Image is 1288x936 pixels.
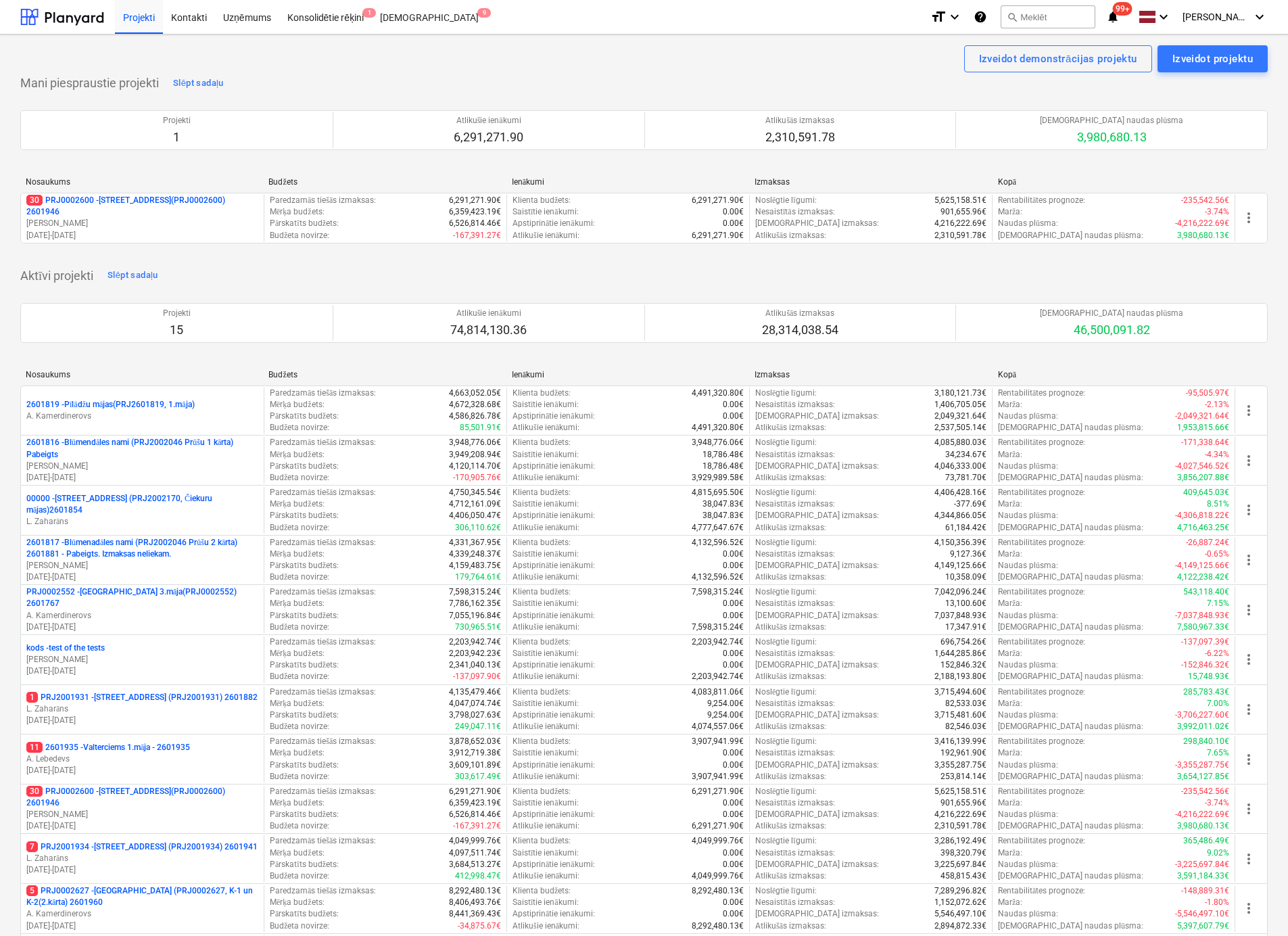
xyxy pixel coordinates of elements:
[1177,522,1229,534] p: 4,716,463.25€
[454,129,523,145] p: 6,291,271.90
[998,487,1085,498] p: Rentabilitātes prognoze :
[270,461,339,472] p: Pārskatīts budžets :
[998,598,1022,609] p: Marža :
[1207,498,1229,510] p: 8.51%
[1175,560,1229,571] p: -4,149,125.66€
[1183,487,1229,498] p: 409,645.03€
[26,820,258,832] p: [DATE] - [DATE]
[270,548,325,560] p: Mērķa budžets :
[26,493,258,528] div: 00000 -[STREET_ADDRESS] (PRJ2002170, Čiekuru mājas)2601854L. Zaharāns
[26,885,258,908] p: PRJ0002627 - [GEOGRAPHIC_DATA] (PRJ0002627, K-1 un K-2(2.kārta) 2601960
[26,177,258,187] div: Nosaukums
[755,370,986,379] div: Izmaksas
[26,610,258,622] p: A. Kamerdinerovs
[755,610,879,622] p: [DEMOGRAPHIC_DATA] izmaksas :
[723,399,744,411] p: 0.00€
[934,510,986,521] p: 4,344,866.05€
[692,388,744,399] p: 4,491,320.80€
[1241,452,1257,469] span: more_vert
[270,487,376,498] p: Paredzamās tiešās izmaksas :
[1183,586,1229,598] p: 543,118.40€
[1040,308,1183,319] p: [DEMOGRAPHIC_DATA] naudas plūsma
[26,853,258,864] p: L. Zaharāns
[998,586,1085,598] p: Rentabilitātes prognoze :
[26,703,258,715] p: L. Zaharāns
[1175,218,1229,229] p: -4,216,222.69€
[1177,571,1229,583] p: 4,122,238.42€
[723,548,744,560] p: 0.00€
[270,610,339,622] p: Pārskatīts budžets :
[163,129,191,145] p: 1
[460,422,501,434] p: 85,501.91€
[723,206,744,218] p: 0.00€
[692,571,744,583] p: 4,132,596.52€
[1241,701,1257,718] span: more_vert
[998,537,1085,548] p: Rentabilitātes prognoze :
[26,399,195,411] p: 2601819 - Pīlādžu mājas(PRJ2601819, 1.māja)
[270,537,376,548] p: Paredzamās tiešās izmaksas :
[449,487,501,498] p: 4,750,345.54€
[1181,195,1229,206] p: -235,542.56€
[512,399,579,411] p: Saistītie ienākumi :
[934,461,986,472] p: 4,046,333.00€
[163,322,191,338] p: 15
[974,9,987,25] i: Zināšanu pamats
[934,195,986,206] p: 5,625,158.51€
[979,50,1137,68] div: Izveidot demonstrācijas projektu
[702,498,744,510] p: 38,047.83€
[998,422,1143,434] p: [DEMOGRAPHIC_DATA] naudas plūsma :
[270,195,376,206] p: Paredzamās tiešās izmaksas :
[998,571,1143,583] p: [DEMOGRAPHIC_DATA] naudas plūsma :
[26,218,258,229] p: [PERSON_NAME]
[270,206,325,218] p: Mērķa budžets :
[512,586,571,598] p: Klienta budžets :
[1040,322,1183,338] p: 46,500,091.82
[512,472,579,484] p: Atlikušie ienākumi :
[26,399,258,422] div: 2601819 -Pīlādžu mājas(PRJ2601819, 1.māja)A. Kamerdinerovs
[26,230,258,241] p: [DATE] - [DATE]
[998,177,1230,187] div: Kopā
[1241,801,1257,817] span: more_vert
[512,218,595,229] p: Apstiprinātie ienākumi :
[450,322,527,338] p: 74,814,130.36
[755,571,826,583] p: Atlikušās izmaksas :
[1106,9,1120,25] i: notifications
[26,642,258,677] div: kods -test of the tests[PERSON_NAME][DATE]-[DATE]
[998,522,1143,534] p: [DEMOGRAPHIC_DATA] naudas plūsma :
[449,195,501,206] p: 6,291,271.90€
[755,487,817,498] p: Noslēgtie līgumi :
[26,437,258,484] div: 2601816 -Blūmendāles nami (PRJ2002046 Prūšu 1 kārta) Pabeigts[PERSON_NAME][DATE]-[DATE]
[26,786,258,809] p: PRJ0002600 - [STREET_ADDRESS](PRJ0002600) 2601946
[26,885,258,932] div: 5PRJ0002627 -[GEOGRAPHIC_DATA] (PRJ0002627, K-1 un K-2(2.kārta) 2601960A. Kamerdinerovs[DATE]-[DATE]
[934,411,986,422] p: 2,049,321.64€
[998,218,1058,229] p: Naudas plūsma :
[934,388,986,399] p: 3,180,121.73€
[1177,422,1229,434] p: 1,953,815.66€
[934,560,986,571] p: 4,149,125.66€
[449,218,501,229] p: 6,526,814.46€
[449,498,501,510] p: 4,712,161.09€
[512,610,595,622] p: Apstiprinātie ienākumi :
[26,195,258,218] p: PRJ0002600 - [STREET_ADDRESS](PRJ0002600) 2601946
[998,610,1058,622] p: Naudas plūsma :
[1241,552,1257,568] span: more_vert
[449,437,501,448] p: 3,948,776.06€
[1241,602,1257,618] span: more_vert
[26,642,105,654] p: kods - test of the tests
[512,560,595,571] p: Apstiprinātie ienākumi :
[512,598,579,609] p: Saistītie ienākumi :
[26,809,258,820] p: [PERSON_NAME]
[1155,9,1172,25] i: keyboard_arrow_down
[755,437,817,448] p: Noslēgtie līgumi :
[453,472,501,484] p: -170,905.76€
[755,472,826,484] p: Atlikušās izmaksas :
[755,195,817,206] p: Noslēgtie līgumi :
[26,195,258,241] div: 30PRJ0002600 -[STREET_ADDRESS](PRJ0002600) 2601946[PERSON_NAME][DATE]-[DATE]
[26,841,38,852] span: 7
[512,461,595,472] p: Apstiprinātie ienākumi :
[26,786,258,833] div: 30PRJ0002600 -[STREET_ADDRESS](PRJ0002600) 2601946[PERSON_NAME][DATE]-[DATE]
[512,537,571,548] p: Klienta budžets :
[998,510,1058,521] p: Naudas plūsma :
[512,548,579,560] p: Saistītie ienākumi :
[755,537,817,548] p: Noslēgtie līgumi :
